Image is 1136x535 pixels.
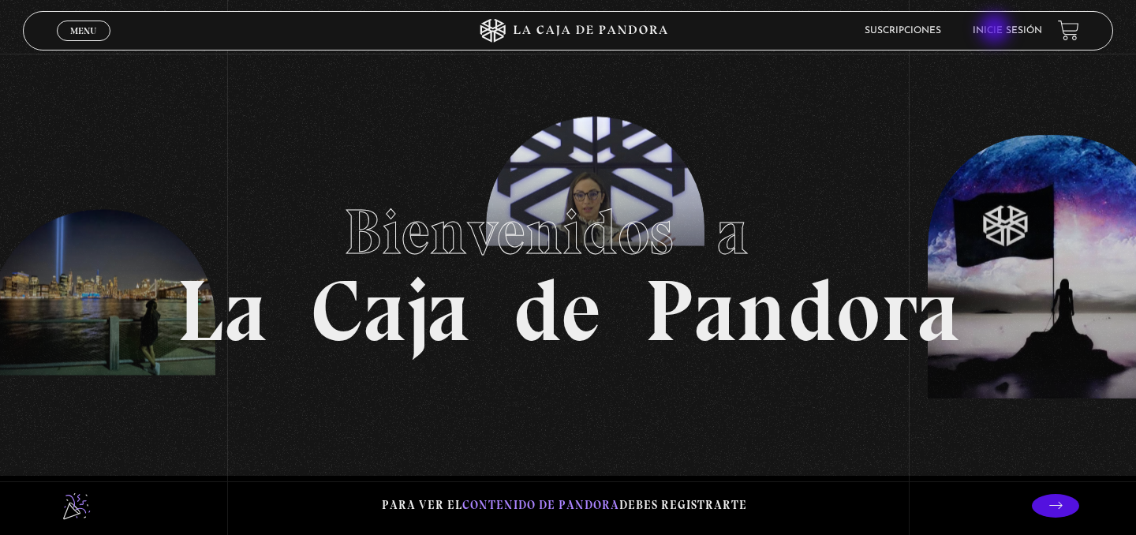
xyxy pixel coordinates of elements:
a: Inicie sesión [973,26,1042,36]
span: Cerrar [65,39,103,50]
a: Suscripciones [865,26,941,36]
span: Bienvenidos a [344,194,792,270]
h1: La Caja de Pandora [177,181,960,354]
a: View your shopping cart [1058,20,1079,41]
p: Para ver el debes registrarte [382,495,747,516]
span: contenido de Pandora [462,498,619,512]
span: Menu [70,26,96,36]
